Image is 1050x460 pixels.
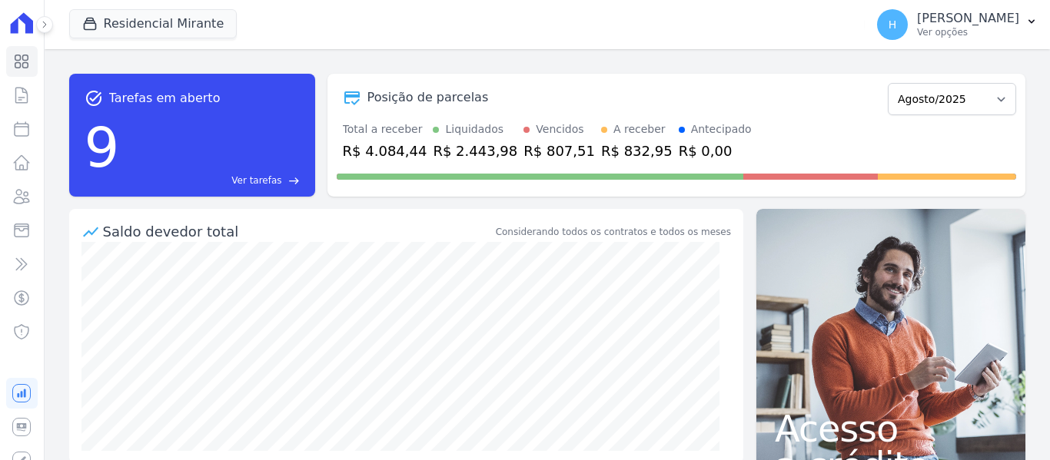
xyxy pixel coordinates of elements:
[917,26,1019,38] p: Ver opções
[85,108,120,187] div: 9
[523,141,595,161] div: R$ 807,51
[613,121,666,137] div: A receber
[445,121,503,137] div: Liquidados
[343,121,427,137] div: Total a receber
[103,221,493,242] div: Saldo devedor total
[601,141,673,161] div: R$ 832,95
[288,175,300,187] span: east
[917,11,1019,26] p: [PERSON_NAME]
[691,121,752,137] div: Antecipado
[367,88,489,107] div: Posição de parcelas
[231,174,281,187] span: Ver tarefas
[679,141,752,161] div: R$ 0,00
[85,89,103,108] span: task_alt
[889,19,897,30] span: H
[433,141,517,161] div: R$ 2.443,98
[125,174,299,187] a: Ver tarefas east
[536,121,583,137] div: Vencidos
[775,410,1007,447] span: Acesso
[865,3,1050,46] button: H [PERSON_NAME] Ver opções
[109,89,221,108] span: Tarefas em aberto
[496,225,731,239] div: Considerando todos os contratos e todos os meses
[343,141,427,161] div: R$ 4.084,44
[69,9,238,38] button: Residencial Mirante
